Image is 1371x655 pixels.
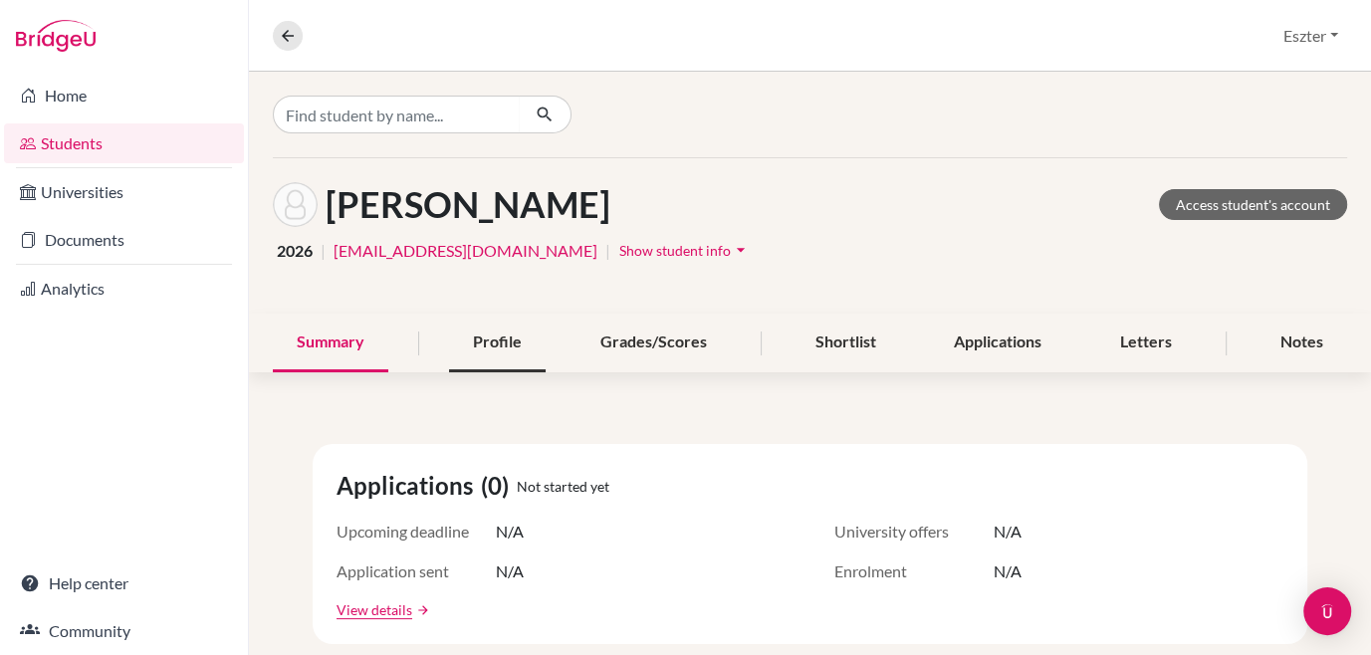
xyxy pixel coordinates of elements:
a: View details [337,599,412,620]
span: Not started yet [517,476,609,497]
span: (0) [481,468,517,504]
div: Applications [930,314,1065,372]
input: Find student by name... [273,96,520,133]
span: Upcoming deadline [337,520,496,544]
a: Help center [4,563,244,603]
span: N/A [994,559,1022,583]
span: University offers [834,520,994,544]
button: Show student infoarrow_drop_down [618,235,752,266]
span: | [321,239,326,263]
a: Documents [4,220,244,260]
span: Application sent [337,559,496,583]
a: [EMAIL_ADDRESS][DOMAIN_NAME] [334,239,597,263]
div: Shortlist [792,314,900,372]
a: arrow_forward [412,603,430,617]
span: 2026 [277,239,313,263]
img: Klára Galácz's avatar [273,182,318,227]
i: arrow_drop_down [731,240,751,260]
span: N/A [496,559,524,583]
span: | [605,239,610,263]
div: Open Intercom Messenger [1303,587,1351,635]
span: N/A [994,520,1022,544]
span: N/A [496,520,524,544]
span: Enrolment [834,559,994,583]
div: Grades/Scores [576,314,731,372]
span: Show student info [619,242,731,259]
h1: [PERSON_NAME] [326,183,610,226]
img: Bridge-U [16,20,96,52]
button: Eszter [1274,17,1347,55]
span: Applications [337,468,481,504]
a: Community [4,611,244,651]
a: Home [4,76,244,115]
a: Students [4,123,244,163]
a: Access student's account [1159,189,1347,220]
a: Analytics [4,269,244,309]
div: Letters [1096,314,1196,372]
div: Summary [273,314,388,372]
a: Universities [4,172,244,212]
div: Notes [1257,314,1347,372]
div: Profile [449,314,546,372]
